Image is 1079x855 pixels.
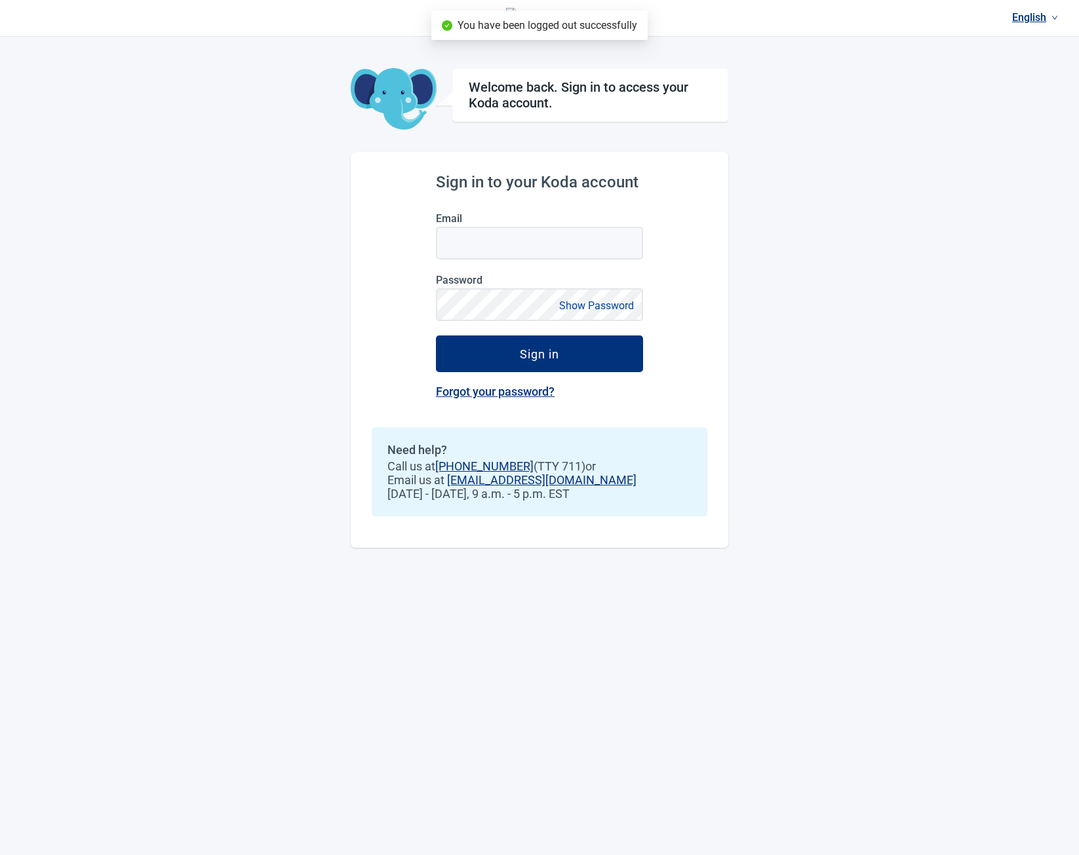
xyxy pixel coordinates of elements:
h2: Need help? [387,443,692,457]
a: [EMAIL_ADDRESS][DOMAIN_NAME] [447,473,637,487]
span: You have been logged out successfully [458,19,637,31]
a: [PHONE_NUMBER] [435,459,534,473]
button: Show Password [555,297,638,314]
span: check-circle [442,20,452,31]
main: Main content [351,37,728,548]
label: Email [436,212,643,225]
img: Koda Health [506,8,574,29]
span: down [1051,14,1058,21]
h2: Sign in to your Koda account [436,173,643,191]
h1: Welcome back. Sign in to access your Koda account. [469,79,712,111]
img: Koda Elephant [351,68,437,131]
div: Sign in [520,347,559,360]
span: Email us at [387,473,692,487]
label: Password [436,274,643,286]
a: Current language: English [1007,7,1063,28]
span: [DATE] - [DATE], 9 a.m. - 5 p.m. EST [387,487,692,501]
span: Call us at (TTY 711) or [387,459,692,473]
button: Sign in [436,335,643,372]
a: Forgot your password? [436,385,555,398]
